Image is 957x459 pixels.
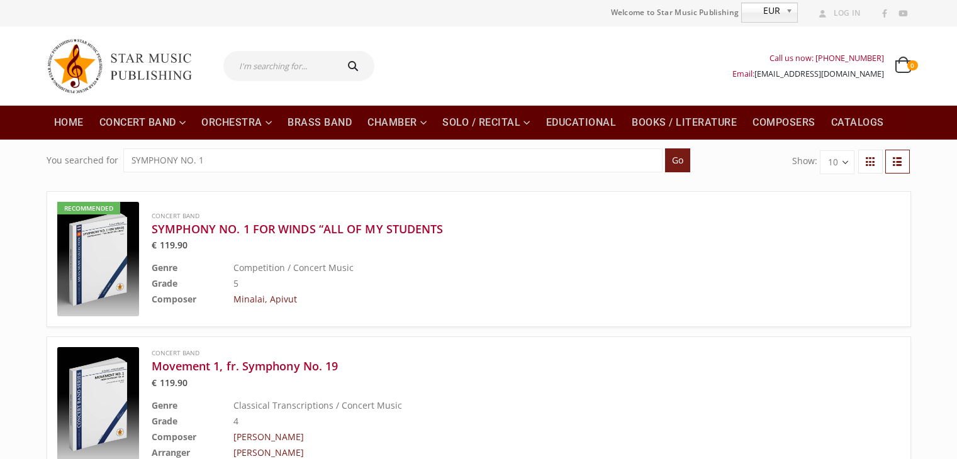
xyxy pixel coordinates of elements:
a: Concert Band [152,211,199,220]
a: Educational [539,106,624,140]
img: Star Music Publishing [47,33,204,99]
div: You searched for [47,148,118,172]
td: 5 [233,275,837,291]
a: Brass Band [280,106,359,140]
a: Recommended [57,202,139,316]
span: 0 [907,60,917,70]
span: € [152,239,157,251]
div: Email: [732,66,884,82]
div: Recommended [57,202,120,214]
b: Arranger [152,446,190,458]
a: [PERSON_NAME] [233,431,304,443]
input: Go [665,148,690,172]
b: Composer [152,431,196,443]
td: 4 [233,413,837,429]
button: Search [335,51,375,81]
a: Minalai, Apivut [233,293,297,305]
a: [EMAIL_ADDRESS][DOMAIN_NAME] [754,69,884,79]
a: Books / Literature [624,106,744,140]
bdi: 119.90 [152,239,188,251]
a: Movement 1, fr. Symphony No. 19 [152,358,837,373]
a: Solo / Recital [435,106,538,140]
span: Welcome to Star Music Publishing [611,3,739,22]
div: Call us now: [PHONE_NUMBER] [732,50,884,66]
b: Grade [152,277,177,289]
td: Classical Transcriptions / Concert Music [233,397,837,413]
td: Competition / Concert Music [233,260,837,275]
a: Log In [814,5,861,21]
b: Grade [152,415,177,427]
a: [PERSON_NAME] [233,446,304,458]
span: EUR [742,3,781,18]
form: Show: [792,150,854,174]
a: SYMPHONY NO. 1 FOR WINDS “ALL OF MY STUDENTS [152,221,837,236]
a: Composers [745,106,823,140]
a: Concert Band [152,348,199,357]
b: Composer [152,293,196,305]
a: Orchestra [194,106,279,140]
bdi: 119.90 [152,377,188,389]
b: Genre [152,262,177,274]
span: € [152,377,157,389]
a: Facebook [876,6,893,22]
a: Home [47,106,91,140]
a: Chamber [360,106,434,140]
a: Youtube [895,6,911,22]
b: Genre [152,399,177,411]
input: I'm searching for... [223,51,335,81]
a: Concert Band [92,106,194,140]
a: Catalogs [824,106,892,140]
